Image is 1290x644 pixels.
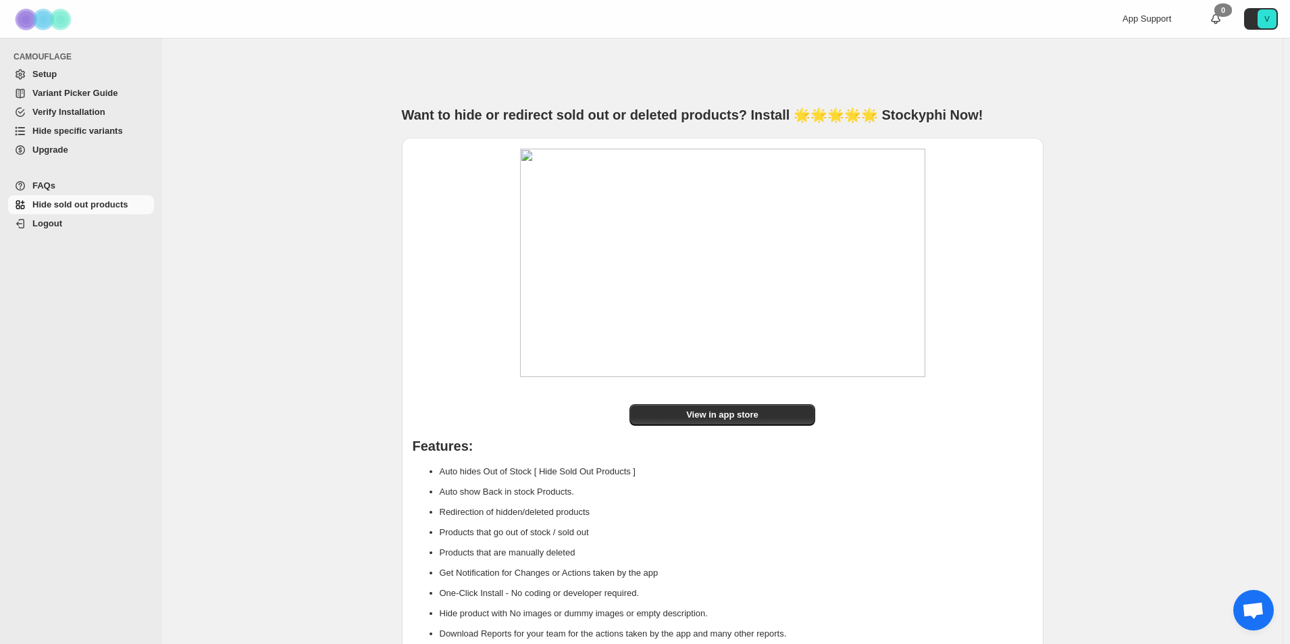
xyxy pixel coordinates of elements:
[440,522,1033,543] li: Products that go out of stock / sold out
[1244,8,1278,30] button: Avatar with initials V
[402,105,1043,124] h1: Want to hide or redirect sold out or deleted products? Install 🌟🌟🌟🌟🌟 Stockyphi Now!
[32,218,62,228] span: Logout
[440,502,1033,522] li: Redirection of hidden/deleted products
[1258,9,1276,28] span: Avatar with initials V
[1209,12,1222,26] a: 0
[440,543,1033,563] li: Products that are manually deleted
[1264,15,1270,23] text: V
[32,69,57,79] span: Setup
[32,199,128,209] span: Hide sold out products
[413,439,1033,453] h1: Features:
[8,176,154,195] a: FAQs
[440,603,1033,624] li: Hide product with No images or dummy images or empty description.
[32,126,123,136] span: Hide specific variants
[8,122,154,141] a: Hide specific variants
[8,65,154,84] a: Setup
[8,214,154,233] a: Logout
[1123,14,1171,24] span: App Support
[8,195,154,214] a: Hide sold out products
[32,107,105,117] span: Verify Installation
[32,145,68,155] span: Upgrade
[629,404,815,426] a: View in app store
[440,482,1033,502] li: Auto show Back in stock Products.
[686,408,758,422] span: View in app store
[8,141,154,159] a: Upgrade
[14,51,155,62] span: CAMOUFLAGE
[32,180,55,191] span: FAQs
[520,149,925,377] img: image
[440,462,1033,482] li: Auto hides Out of Stock [ Hide Sold Out Products ]
[8,103,154,122] a: Verify Installation
[1233,590,1274,630] div: Open chat
[440,624,1033,644] li: Download Reports for your team for the actions taken by the app and many other reports.
[440,583,1033,603] li: One-Click Install - No coding or developer required.
[32,88,118,98] span: Variant Picker Guide
[8,84,154,103] a: Variant Picker Guide
[1214,3,1232,17] div: 0
[11,1,78,38] img: Camouflage
[440,563,1033,583] li: Get Notification for Changes or Actions taken by the app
